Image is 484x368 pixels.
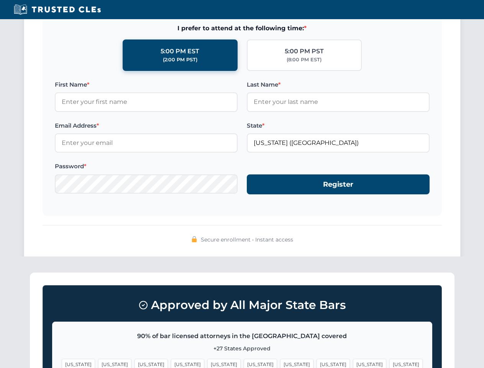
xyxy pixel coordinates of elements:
[62,344,423,353] p: +27 States Approved
[247,133,430,153] input: California (CA)
[161,46,199,56] div: 5:00 PM EST
[55,133,238,153] input: Enter your email
[247,121,430,130] label: State
[55,80,238,89] label: First Name
[55,23,430,33] span: I prefer to attend at the following time:
[285,46,324,56] div: 5:00 PM PST
[201,235,293,244] span: Secure enrollment • Instant access
[62,331,423,341] p: 90% of bar licensed attorneys in the [GEOGRAPHIC_DATA] covered
[247,92,430,112] input: Enter your last name
[247,80,430,89] label: Last Name
[191,236,197,242] img: 🔒
[55,121,238,130] label: Email Address
[55,162,238,171] label: Password
[247,174,430,195] button: Register
[52,295,432,315] h3: Approved by All Major State Bars
[11,4,103,15] img: Trusted CLEs
[287,56,322,64] div: (8:00 PM EST)
[163,56,197,64] div: (2:00 PM PST)
[55,92,238,112] input: Enter your first name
